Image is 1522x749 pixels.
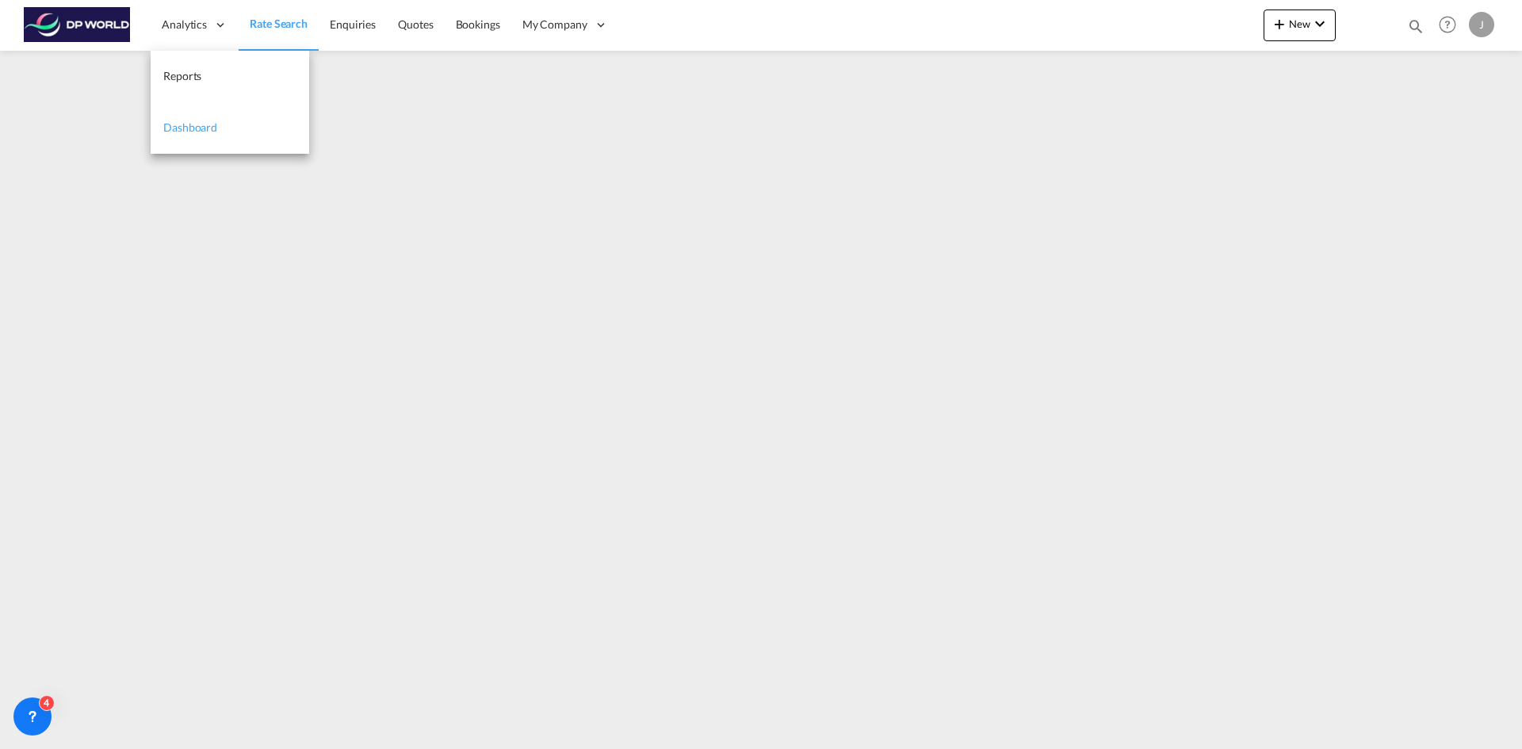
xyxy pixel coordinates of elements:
span: Analytics [162,17,207,32]
div: icon-magnify [1407,17,1424,41]
span: Quotes [398,17,433,31]
a: Dashboard [151,102,309,154]
span: Dashboard [163,120,217,134]
img: c08ca190194411f088ed0f3ba295208c.png [24,7,131,43]
span: Bookings [456,17,500,31]
span: Rate Search [250,17,308,30]
div: Help [1434,11,1469,40]
button: icon-plus 400-fgNewicon-chevron-down [1264,10,1336,41]
md-icon: icon-chevron-down [1310,14,1329,33]
span: New [1270,17,1329,30]
md-icon: icon-magnify [1407,17,1424,35]
div: J [1469,12,1494,37]
md-icon: icon-plus 400-fg [1270,14,1289,33]
span: Enquiries [330,17,376,31]
span: My Company [522,17,587,32]
a: Reports [151,51,309,102]
span: Reports [163,69,201,82]
span: Help [1434,11,1461,38]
